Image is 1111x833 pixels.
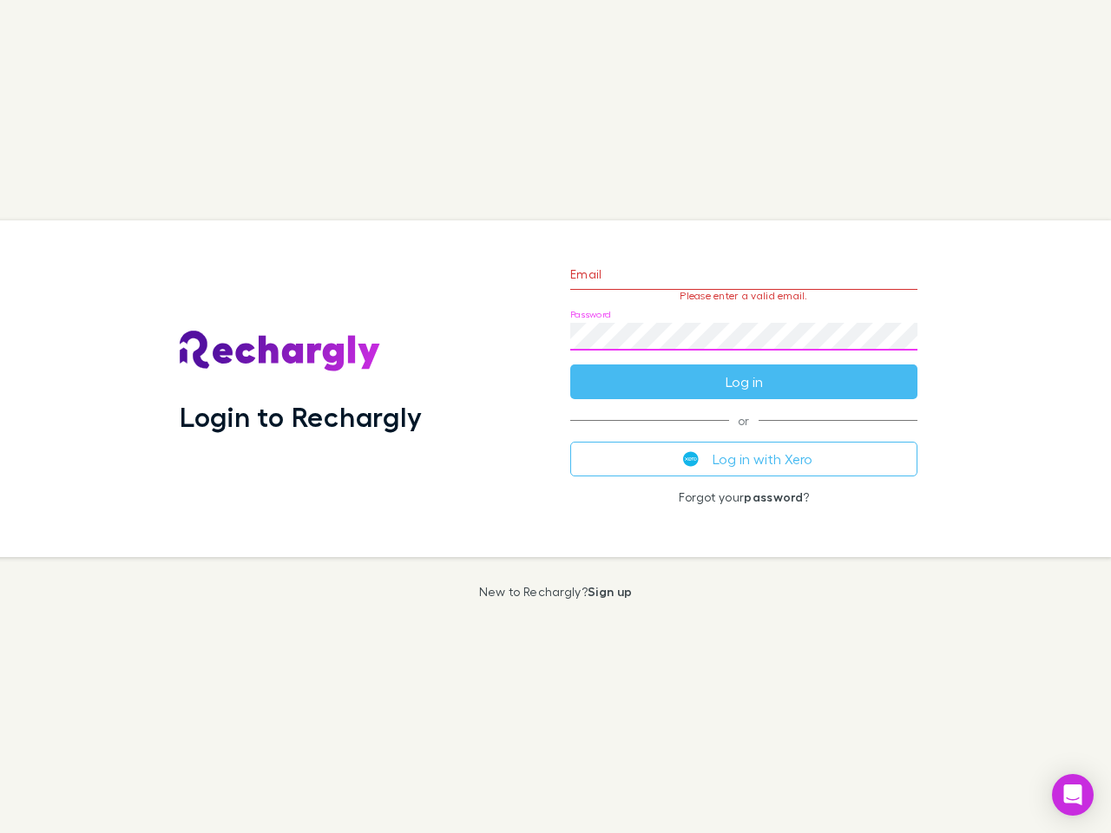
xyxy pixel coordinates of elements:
[1052,774,1094,816] div: Open Intercom Messenger
[570,442,917,476] button: Log in with Xero
[479,585,633,599] p: New to Rechargly?
[588,584,632,599] a: Sign up
[180,331,381,372] img: Rechargly's Logo
[570,364,917,399] button: Log in
[744,489,803,504] a: password
[180,400,422,433] h1: Login to Rechargly
[683,451,699,467] img: Xero's logo
[570,290,917,302] p: Please enter a valid email.
[570,308,611,321] label: Password
[570,490,917,504] p: Forgot your ?
[570,420,917,421] span: or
